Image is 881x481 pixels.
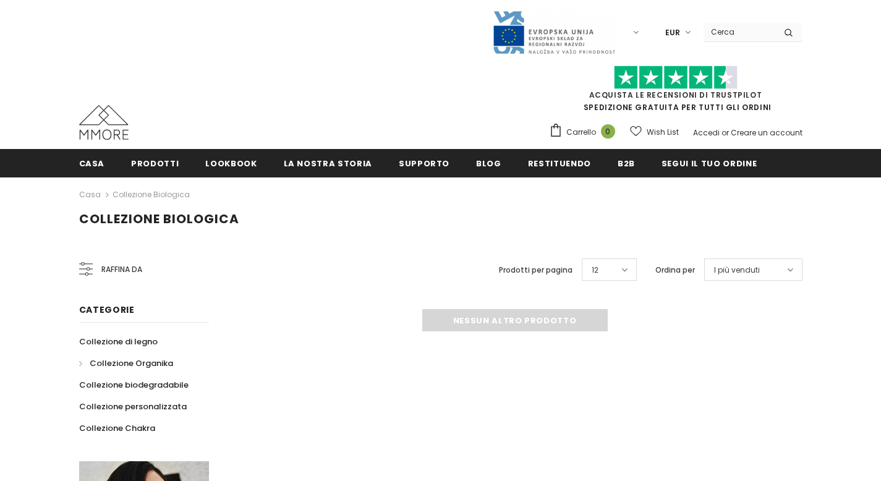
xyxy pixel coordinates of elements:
[693,127,720,138] a: Accedi
[618,149,635,177] a: B2B
[662,149,757,177] a: Segui il tuo ordine
[614,66,738,90] img: Fidati di Pilot Stars
[79,374,189,396] a: Collezione biodegradabile
[528,149,591,177] a: Restituendo
[79,187,101,202] a: Casa
[284,149,372,177] a: La nostra storia
[79,331,158,352] a: Collezione di legno
[131,149,179,177] a: Prodotti
[79,336,158,347] span: Collezione di legno
[79,304,135,316] span: Categorie
[549,123,621,142] a: Carrello 0
[731,127,802,138] a: Creare un account
[492,27,616,37] a: Javni Razpis
[662,158,757,169] span: Segui il tuo ordine
[79,352,173,374] a: Collezione Organika
[205,149,257,177] a: Lookbook
[101,263,142,276] span: Raffina da
[131,158,179,169] span: Prodotti
[476,149,501,177] a: Blog
[79,105,129,140] img: Casi MMORE
[714,264,760,276] span: I più venduti
[549,71,802,113] span: SPEDIZIONE GRATUITA PER TUTTI GLI ORDINI
[79,158,105,169] span: Casa
[721,127,729,138] span: or
[499,264,572,276] label: Prodotti per pagina
[528,158,591,169] span: Restituendo
[284,158,372,169] span: La nostra storia
[399,158,449,169] span: supporto
[90,357,173,369] span: Collezione Organika
[704,23,775,41] input: Search Site
[492,10,616,55] img: Javni Razpis
[601,124,615,138] span: 0
[79,379,189,391] span: Collezione biodegradabile
[79,417,155,439] a: Collezione Chakra
[79,210,239,228] span: Collezione biologica
[79,396,187,417] a: Collezione personalizzata
[113,189,190,200] a: Collezione biologica
[618,158,635,169] span: B2B
[79,149,105,177] a: Casa
[205,158,257,169] span: Lookbook
[79,401,187,412] span: Collezione personalizzata
[630,121,679,143] a: Wish List
[476,158,501,169] span: Blog
[647,126,679,138] span: Wish List
[592,264,598,276] span: 12
[665,27,680,39] span: EUR
[566,126,596,138] span: Carrello
[399,149,449,177] a: supporto
[79,422,155,434] span: Collezione Chakra
[655,264,695,276] label: Ordina per
[589,90,762,100] a: Acquista le recensioni di TrustPilot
